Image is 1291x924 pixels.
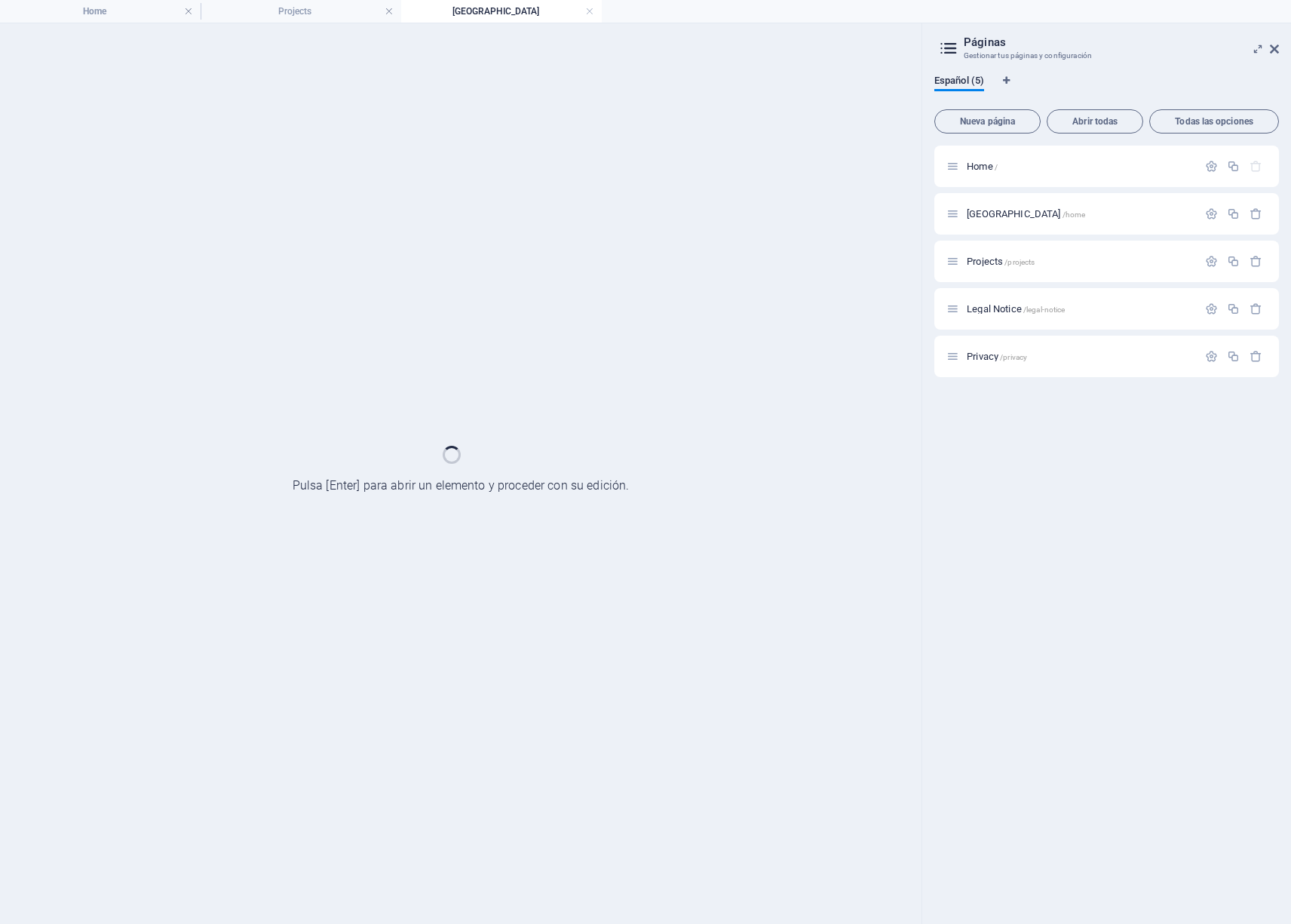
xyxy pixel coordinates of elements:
div: Eliminar [1250,207,1262,220]
button: Nueva página [934,109,1041,134]
span: /privacy [1000,353,1027,361]
span: Nueva página [941,117,1034,126]
div: Configuración [1205,302,1218,315]
span: /projects [1004,258,1035,266]
div: Configuración [1205,207,1218,220]
button: Abrir todas [1047,109,1143,134]
div: Legal Notice/legal-notice [962,304,1197,314]
span: /legal-notice [1023,305,1066,314]
span: Haz clic para abrir la página [967,161,998,172]
div: Eliminar [1250,255,1262,268]
span: Español (5) [934,72,984,93]
button: Todas las opciones [1149,109,1279,134]
div: Privacy/privacy [962,351,1197,361]
span: /home [1063,210,1086,219]
div: Home/ [962,161,1197,171]
div: Eliminar [1250,350,1262,363]
div: [GEOGRAPHIC_DATA]/home [962,209,1197,219]
span: Todas las opciones [1156,117,1272,126]
div: Eliminar [1250,302,1262,315]
div: Projects/projects [962,256,1197,266]
span: Privacy [967,351,1027,362]
div: Pestañas de idiomas [934,75,1279,103]
span: Haz clic para abrir la página [967,208,1085,219]
div: Configuración [1205,350,1218,363]
span: / [995,163,998,171]
div: Duplicar [1227,255,1240,268]
span: Abrir todas [1053,117,1136,126]
div: Duplicar [1227,350,1240,363]
h4: Projects [201,3,401,20]
span: Projects [967,256,1035,267]
span: Haz clic para abrir la página [967,303,1065,315]
h4: [GEOGRAPHIC_DATA] [401,3,602,20]
div: Duplicar [1227,207,1240,220]
div: Duplicar [1227,302,1240,315]
div: Configuración [1205,255,1218,268]
h3: Gestionar tus páginas y configuración [964,49,1249,63]
h2: Páginas [964,35,1279,49]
